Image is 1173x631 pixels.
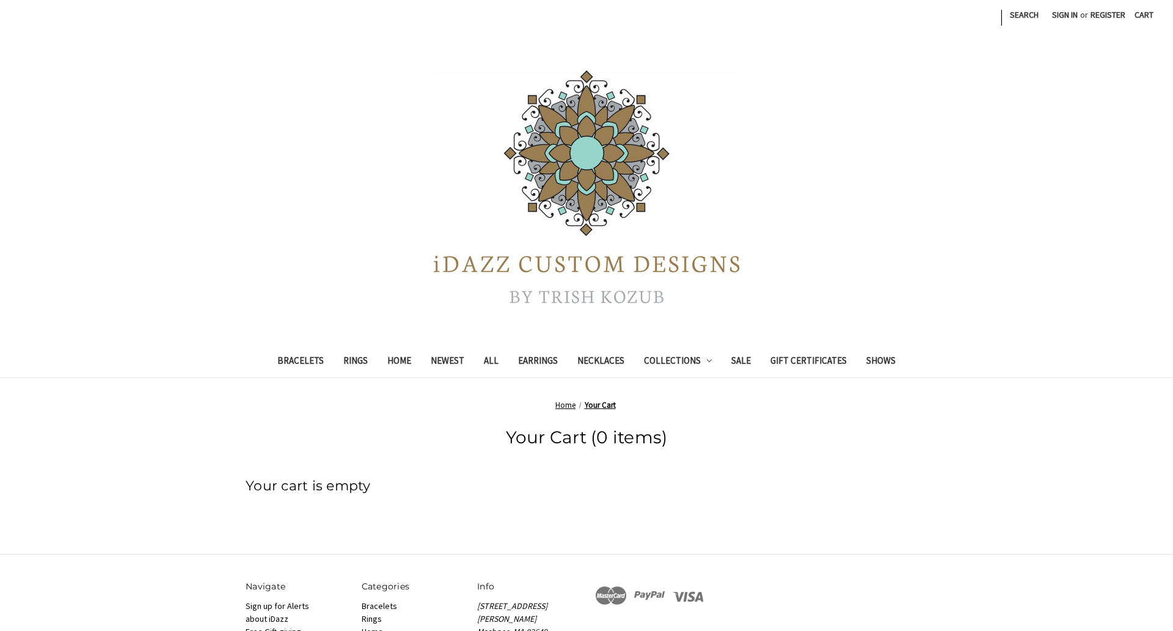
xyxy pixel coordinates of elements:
[857,347,905,377] a: Shows
[246,476,927,496] h3: Your cart is empty
[246,613,288,624] a: about iDazz
[362,580,465,593] h5: Categories
[508,347,568,377] a: Earrings
[585,400,616,410] a: Your Cart
[477,580,580,593] h5: Info
[378,347,421,377] a: Home
[362,600,397,611] a: Bracelets
[474,347,508,377] a: All
[434,70,739,303] img: iDazz Custom Designs
[246,600,309,611] a: Sign up for Alerts
[421,347,474,377] a: Newest
[246,399,927,411] nav: Breadcrumb
[362,613,382,624] a: Rings
[761,347,857,377] a: Gift Certificates
[268,347,334,377] a: Bracelets
[1135,9,1153,20] span: Cart
[246,580,349,593] h5: Navigate
[555,400,576,410] a: Home
[634,347,722,377] a: Collections
[568,347,634,377] a: Necklaces
[722,347,761,377] a: Sale
[1079,9,1089,21] span: or
[999,5,1003,28] li: |
[334,347,378,377] a: Rings
[246,424,927,450] h1: Your Cart (0 items)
